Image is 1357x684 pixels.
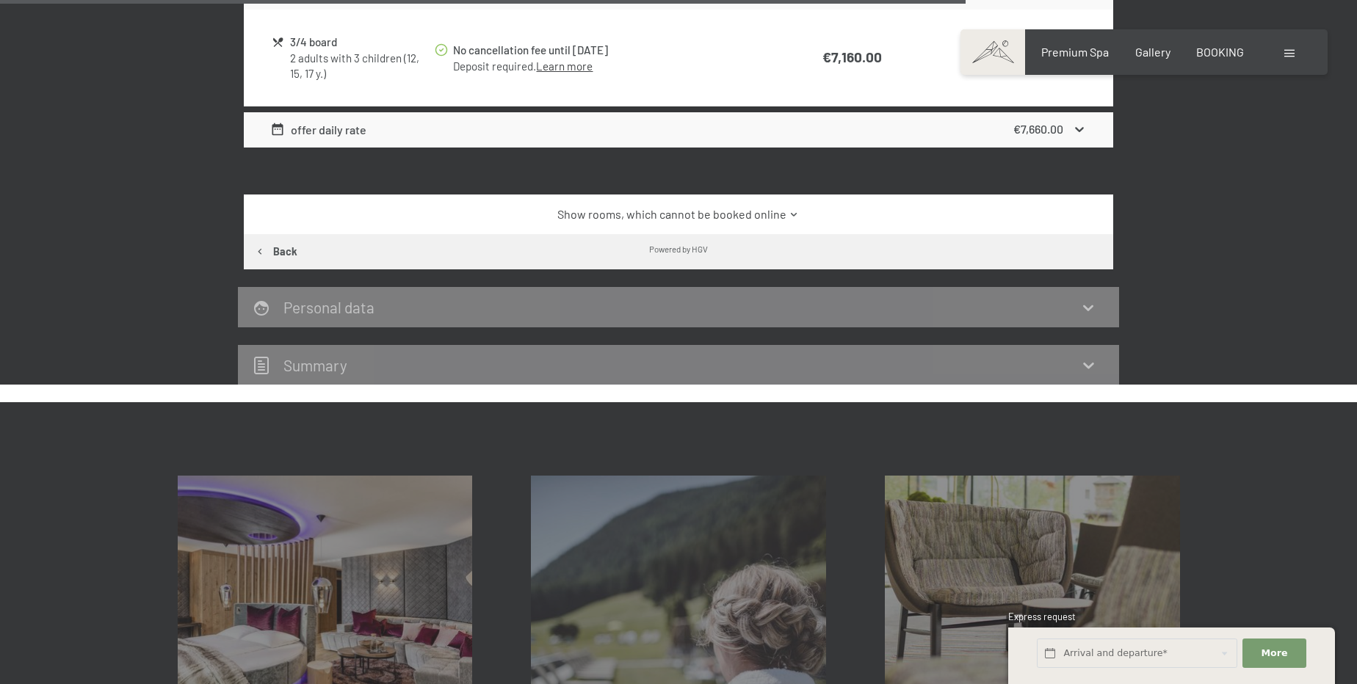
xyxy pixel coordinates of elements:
span: More [1262,647,1288,660]
span: Express request [1008,611,1076,622]
div: offer daily rate [270,121,367,139]
div: Deposit required. [453,59,759,74]
h2: Personal data [283,298,374,316]
div: Powered by HGV [649,243,708,255]
a: Learn more [536,59,593,73]
button: More [1242,638,1306,669]
a: Show rooms, which cannot be booked online [270,206,1088,222]
div: offer daily rate€7,660.00 [244,112,1113,148]
div: 2 adults with 3 children (12, 15, 17 y.) [290,51,433,82]
button: Back [244,234,308,269]
h2: Summary [283,356,347,374]
a: Premium Spa [1041,45,1109,59]
strong: €7,660.00 [1013,122,1063,136]
a: BOOKING [1196,45,1244,59]
div: No cancellation fee until [DATE] [453,42,759,59]
div: 3/4 board [290,34,433,51]
strong: €7,160.00 [822,48,882,65]
a: Gallery [1135,45,1170,59]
